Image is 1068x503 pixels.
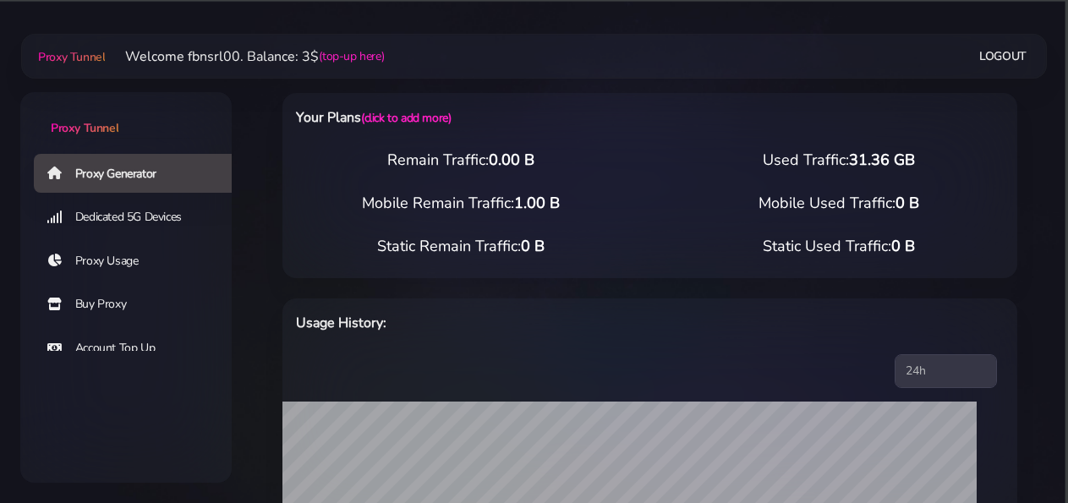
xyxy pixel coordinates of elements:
li: Welcome fbnsrl00. Balance: 3$ [105,46,384,67]
span: 1.00 B [514,193,560,213]
iframe: Webchat Widget [986,421,1047,482]
a: Proxy Tunnel [20,92,232,137]
div: Static Used Traffic: [650,235,1028,258]
a: Buy Proxy [34,285,245,324]
a: Dedicated 5G Devices [34,198,245,237]
a: Proxy Tunnel [35,43,105,70]
span: 31.36 GB [849,150,915,170]
a: (top-up here) [319,47,384,65]
div: Used Traffic: [650,149,1028,172]
a: Logout [979,41,1027,72]
a: (click to add more) [361,110,451,126]
div: Remain Traffic: [272,149,650,172]
div: Mobile Remain Traffic: [272,192,650,215]
span: 0 B [891,236,915,256]
span: 0 B [895,193,919,213]
h6: Usage History: [296,312,700,334]
div: Mobile Used Traffic: [650,192,1028,215]
a: Proxy Generator [34,154,245,193]
div: Static Remain Traffic: [272,235,650,258]
a: Account Top Up [34,329,245,368]
span: Proxy Tunnel [51,120,118,136]
span: 0.00 B [489,150,534,170]
h6: Your Plans [296,107,700,128]
span: 0 B [521,236,545,256]
span: Proxy Tunnel [38,49,105,65]
a: Proxy Usage [34,242,245,281]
